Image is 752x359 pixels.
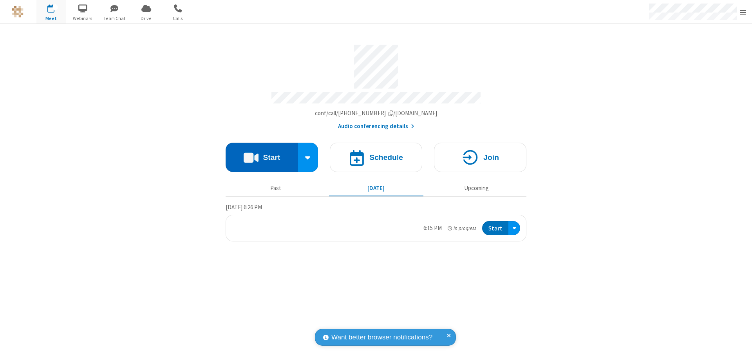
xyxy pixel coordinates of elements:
[36,15,66,22] span: Meet
[226,203,526,242] section: Today's Meetings
[226,143,298,172] button: Start
[132,15,161,22] span: Drive
[423,224,442,233] div: 6:15 PM
[315,109,437,117] span: Copy my meeting room link
[226,203,262,211] span: [DATE] 6:26 PM
[229,181,323,196] button: Past
[163,15,193,22] span: Calls
[298,143,318,172] div: Start conference options
[53,4,58,10] div: 1
[100,15,129,22] span: Team Chat
[12,6,23,18] img: QA Selenium DO NOT DELETE OR CHANGE
[68,15,98,22] span: Webinars
[330,143,422,172] button: Schedule
[482,221,508,236] button: Start
[331,332,432,343] span: Want better browser notifications?
[429,181,524,196] button: Upcoming
[508,221,520,236] div: Open menu
[315,109,437,118] button: Copy my meeting room linkCopy my meeting room link
[448,225,476,232] em: in progress
[263,154,280,161] h4: Start
[732,339,746,354] iframe: Chat
[369,154,403,161] h4: Schedule
[338,122,414,131] button: Audio conferencing details
[483,154,499,161] h4: Join
[329,181,423,196] button: [DATE]
[434,143,526,172] button: Join
[226,39,526,131] section: Account details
